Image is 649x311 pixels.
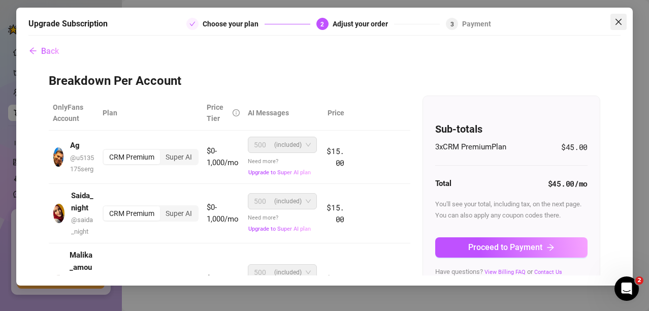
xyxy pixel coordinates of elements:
[484,269,526,275] a: View Billing FAQ
[207,274,239,295] span: $0-1,000/mo
[233,109,240,116] span: info-circle
[274,265,302,280] span: (included)
[53,204,64,223] img: avatar.jpg
[610,18,627,26] span: Close
[103,149,199,165] div: segmented control
[548,178,588,189] strong: $45.00 /mo
[160,206,198,221] div: Super AI
[99,96,203,131] th: Plan
[321,96,348,131] th: Price
[320,21,324,28] span: 2
[254,137,266,152] span: 500
[614,18,623,26] span: close
[41,46,59,56] span: Back
[28,18,108,30] h5: Upgrade Subscription
[71,216,93,235] span: @ saida_night
[248,225,311,233] button: Upgrade to Super AI plan
[49,96,99,131] th: OnlyFans Account
[189,21,196,27] span: check
[248,158,311,176] span: Need more?
[248,214,311,232] span: Need more?
[28,41,59,61] button: Back
[327,273,344,296] span: $15.00
[435,268,562,275] span: Have questions? or
[534,269,562,275] a: Contact Us
[435,141,506,153] span: 3 x CRM Premium Plan
[203,18,265,30] div: Choose your plan
[614,276,639,301] iframe: Intercom live chat
[468,242,542,252] span: Proceed to Payment
[435,237,588,258] button: Proceed to Paymentarrow-right
[53,275,63,294] img: avatar.jpg
[207,146,239,168] span: $0-1,000/mo
[244,96,321,131] th: AI Messages
[207,203,239,224] span: $0-1,000/mo
[435,122,588,136] h4: Sub-totals
[254,194,266,209] span: 500
[561,141,588,153] span: $45.00
[635,276,643,285] span: 2
[207,103,223,122] span: Price Tier
[104,206,160,221] div: CRM Premium
[104,150,160,164] div: CRM Premium
[71,191,93,212] strong: Saida_night
[274,194,302,209] span: (included)
[53,147,63,167] img: avatar.jpg
[254,265,266,280] span: 500
[49,73,600,89] h3: Breakdown Per Account
[546,243,555,252] span: arrow-right
[435,200,581,219] span: You'll see your total, including tax, on the next page. You can also apply any coupon codes there.
[462,18,491,30] div: Payment
[29,47,37,55] span: arrow-left
[248,226,311,232] span: Upgrade to Super AI plan
[610,14,627,30] button: Close
[70,154,94,173] span: @ u5135175serg
[248,169,311,176] button: Upgrade to Super AI plan
[160,150,198,164] div: Super AI
[70,251,92,284] strong: Malika_amour
[333,18,394,30] div: Adjust your order
[327,146,344,168] span: $15.00
[327,202,344,225] span: $15.00
[103,205,199,222] div: segmented control
[435,179,451,188] strong: Total
[450,21,454,28] span: 3
[274,137,302,152] span: (included)
[70,141,80,150] strong: Ag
